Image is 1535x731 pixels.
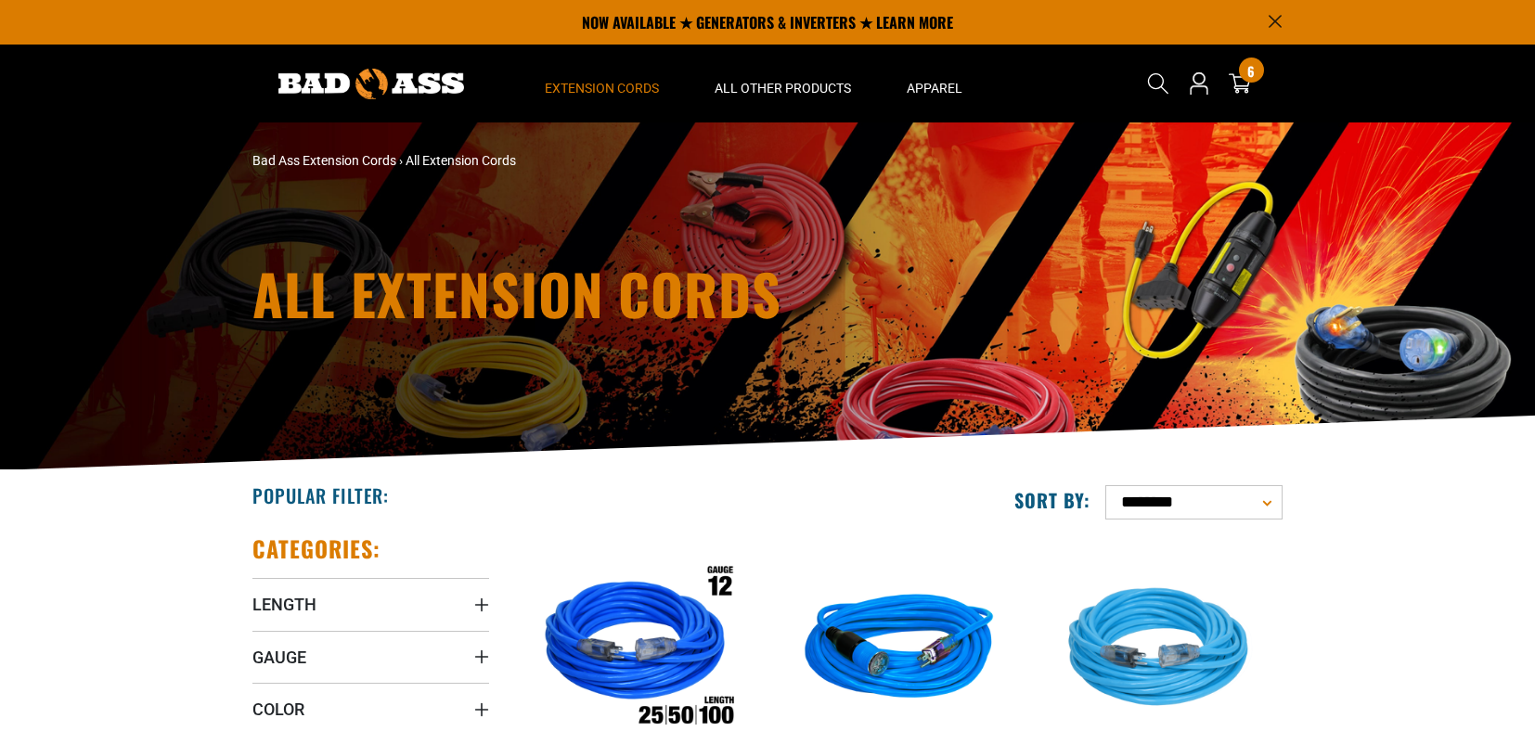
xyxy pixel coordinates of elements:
summary: Apparel [879,45,990,122]
span: Color [252,699,304,720]
span: Apparel [907,80,962,96]
span: 6 [1247,64,1255,78]
summary: All Other Products [687,45,879,122]
span: All Other Products [715,80,851,96]
summary: Length [252,578,489,630]
a: Bad Ass Extension Cords [252,153,396,168]
nav: breadcrumbs [252,151,930,171]
h2: Popular Filter: [252,483,389,507]
span: Extension Cords [545,80,659,96]
span: Gauge [252,647,306,668]
span: Length [252,594,316,615]
img: Bad Ass Extension Cords [278,69,464,99]
summary: Extension Cords [517,45,687,122]
label: Sort by: [1014,488,1090,512]
span: All Extension Cords [406,153,516,168]
h2: Categories: [252,534,381,563]
h1: All Extension Cords [252,265,930,321]
summary: Search [1143,69,1173,98]
span: › [399,153,403,168]
summary: Gauge [252,631,489,683]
